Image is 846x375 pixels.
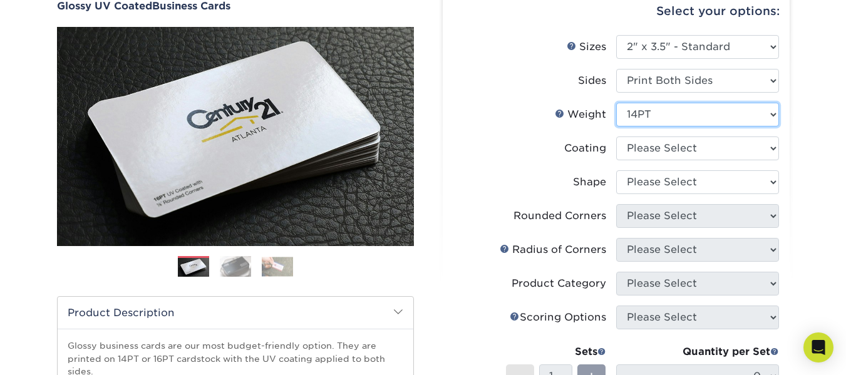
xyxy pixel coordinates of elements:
[564,141,606,156] div: Coating
[512,276,606,291] div: Product Category
[262,257,293,276] img: Business Cards 03
[578,73,606,88] div: Sides
[567,39,606,54] div: Sizes
[573,175,606,190] div: Shape
[178,252,209,283] img: Business Cards 01
[513,208,606,223] div: Rounded Corners
[803,332,833,362] div: Open Intercom Messenger
[220,255,251,277] img: Business Cards 02
[616,344,779,359] div: Quantity per Set
[500,242,606,257] div: Radius of Corners
[58,297,413,329] h2: Product Description
[506,344,606,359] div: Sets
[510,310,606,325] div: Scoring Options
[555,107,606,122] div: Weight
